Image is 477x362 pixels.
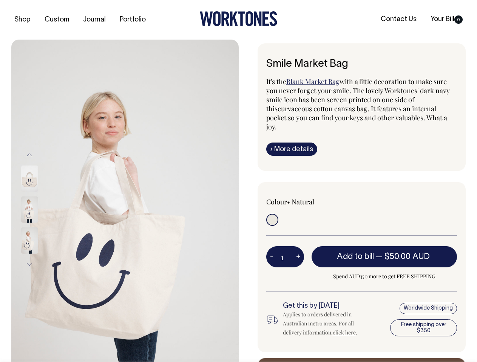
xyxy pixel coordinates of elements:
span: — [376,253,432,261]
a: iMore details [266,143,317,156]
span: $50.00 AUD [384,253,430,261]
a: Your Bill0 [428,13,466,26]
span: i [270,145,272,153]
a: Blank Market Bag [286,77,340,86]
img: Smile Market Bag [21,166,38,192]
button: Add to bill —$50.00 AUD [312,246,457,267]
button: + [292,249,304,264]
span: curvaceous cotton canvas bag. It features an internal pocket so you can find your keys and other ... [266,104,447,131]
a: Journal [80,14,109,26]
a: click here [333,329,356,336]
a: Contact Us [378,13,420,26]
a: Custom [42,14,72,26]
p: It's the with a little decoration to make sure you never forget your smile. The lovely Worktones'... [266,77,457,131]
div: Colour [266,197,343,206]
span: Add to bill [337,253,374,261]
h6: Smile Market Bag [266,58,457,70]
div: Applies to orders delivered in Australian metro areas. For all delivery information, . [283,310,370,337]
img: Smile Market Bag [21,196,38,223]
button: - [266,249,277,264]
h6: Get this by [DATE] [283,302,370,310]
button: Previous [24,146,35,163]
span: • [287,197,290,206]
span: Spend AUD350 more to get FREE SHIPPING [312,272,457,281]
a: Portfolio [117,14,149,26]
span: 0 [454,15,463,24]
label: Natural [292,197,314,206]
button: Next [24,256,35,273]
a: Shop [11,14,34,26]
img: Smile Market Bag [21,227,38,254]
